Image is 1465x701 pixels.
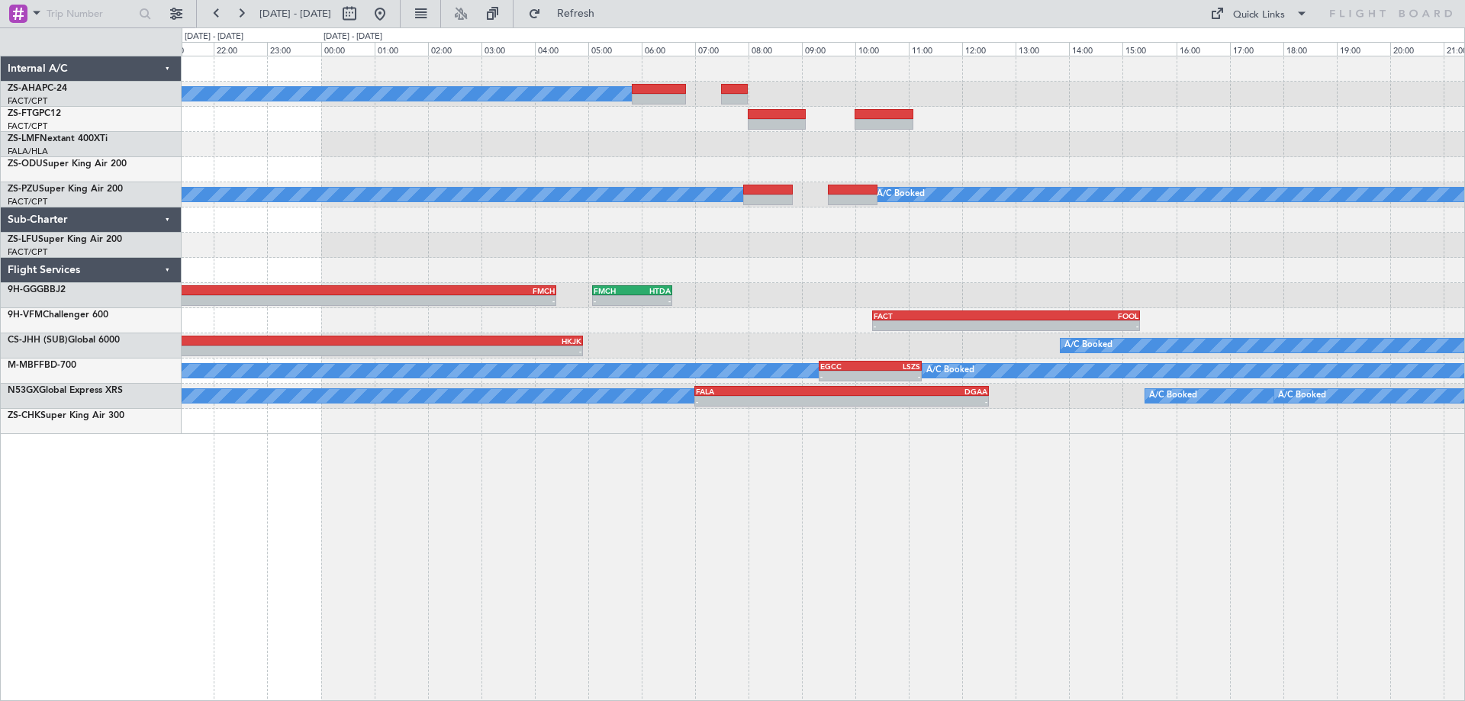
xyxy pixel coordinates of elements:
a: 9H-GGGBBJ2 [8,285,66,294]
span: CS-JHH (SUB) [8,336,68,345]
div: 03:00 [481,42,535,56]
span: ZS-AHA [8,84,42,93]
div: A/C Booked [1064,334,1112,357]
span: [DATE] - [DATE] [259,7,331,21]
div: EGGW [153,336,367,346]
div: A/C Booked [1278,384,1326,407]
div: 05:00 [588,42,642,56]
div: [DATE] - [DATE] [324,31,382,43]
div: DGAA [842,387,987,396]
span: ZS-CHK [8,411,40,420]
div: LSZS [871,362,920,371]
div: 23:00 [267,42,320,56]
a: FACT/CPT [8,95,47,107]
div: - [300,296,555,305]
div: 06:00 [642,42,695,56]
div: - [874,321,1006,330]
span: 9H-VFM [8,310,43,320]
span: ZS-FTG [8,109,39,118]
div: 09:00 [802,42,855,56]
span: ZS-PZU [8,185,39,194]
span: ZS-ODU [8,159,43,169]
span: ZS-LMF [8,134,40,143]
a: N53GXGlobal Express XRS [8,386,123,395]
div: 02:00 [428,42,481,56]
div: FALA [696,387,842,396]
div: 10:00 [855,42,909,56]
a: FACT/CPT [8,246,47,258]
button: Quick Links [1203,2,1315,26]
button: Refresh [521,2,613,26]
div: - [696,397,842,406]
div: - [367,346,581,355]
div: 21:00 [160,42,214,56]
div: HTDA [632,286,671,295]
span: Refresh [544,8,608,19]
div: 15:00 [1122,42,1176,56]
a: ZS-LMFNextant 400XTi [8,134,108,143]
div: FMCH [594,286,633,295]
a: ZS-PZUSuper King Air 200 [8,185,123,194]
div: 08:00 [749,42,802,56]
div: - [153,346,367,355]
a: ZS-ODUSuper King Air 200 [8,159,127,169]
div: EGCC [820,362,870,371]
div: FACT [874,311,1006,320]
a: M-MBFFBD-700 [8,361,76,370]
div: HKJK [367,336,581,346]
div: 12:00 [962,42,1016,56]
a: ZS-LFUSuper King Air 200 [8,235,122,244]
div: 16:00 [1177,42,1230,56]
div: 07:00 [695,42,749,56]
span: N53GX [8,386,39,395]
div: - [871,371,920,381]
span: M-MBFF [8,361,44,370]
div: FMCH [300,286,555,295]
a: CS-JHH (SUB)Global 6000 [8,336,120,345]
div: - [632,296,671,305]
input: Trip Number [47,2,134,25]
div: 22:00 [214,42,267,56]
div: 14:00 [1069,42,1122,56]
div: A/C Booked [926,359,974,382]
div: - [1006,321,1138,330]
div: Quick Links [1233,8,1285,23]
div: 01:00 [375,42,428,56]
a: 9H-VFMChallenger 600 [8,310,108,320]
div: FOOL [1006,311,1138,320]
div: A/C Booked [1149,384,1197,407]
a: ZS-FTGPC12 [8,109,61,118]
div: - [594,296,633,305]
div: - [820,371,870,381]
div: 11:00 [909,42,962,56]
div: [DATE] - [DATE] [185,31,243,43]
div: A/C Booked [877,183,925,206]
a: ZS-AHAPC-24 [8,84,67,93]
a: ZS-CHKSuper King Air 300 [8,411,124,420]
div: 13:00 [1016,42,1069,56]
div: 19:00 [1337,42,1390,56]
span: 9H-GGG [8,285,43,294]
span: ZS-LFU [8,235,38,244]
div: 17:00 [1230,42,1283,56]
a: FALA/HLA [8,146,48,157]
a: FACT/CPT [8,121,47,132]
div: 04:00 [535,42,588,56]
div: 00:00 [321,42,375,56]
div: 20:00 [1390,42,1444,56]
a: FACT/CPT [8,196,47,207]
div: 18:00 [1283,42,1337,56]
div: - [842,397,987,406]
